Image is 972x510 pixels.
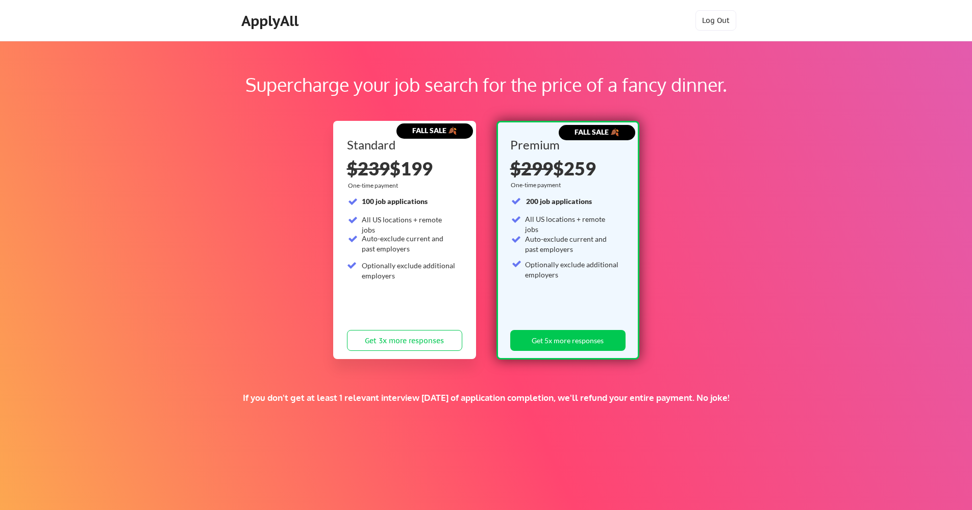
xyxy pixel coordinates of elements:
[510,159,622,177] div: $259
[525,260,619,279] div: Optionally exclude additional employers
[362,215,456,235] div: All US locations + remote jobs
[510,330,626,351] button: Get 5x more responses
[362,261,456,280] div: Optionally exclude additional employers
[525,214,619,234] div: All US locations + remote jobs
[347,330,462,351] button: Get 3x more responses
[362,234,456,253] div: Auto-exclude current and past employers
[347,157,390,180] s: $239
[525,234,619,254] div: Auto-exclude current and past employers
[348,182,401,190] div: One-time payment
[526,197,592,206] strong: 200 job applications
[241,12,302,30] div: ApplyAll
[510,139,622,151] div: Premium
[177,392,795,403] div: If you don't get at least 1 relevant interview [DATE] of application completion, we'll refund you...
[347,159,462,177] div: $199
[575,127,619,136] strong: FALL SALE 🍂
[412,126,457,135] strong: FALL SALE 🍂
[347,139,459,151] div: Standard
[695,10,736,31] button: Log Out
[65,71,907,98] div: Supercharge your job search for the price of a fancy dinner.
[511,181,564,189] div: One-time payment
[362,197,428,206] strong: 100 job applications
[510,157,553,180] s: $299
